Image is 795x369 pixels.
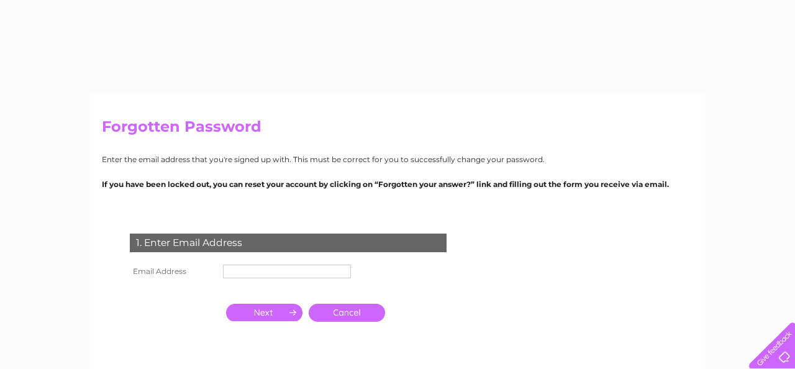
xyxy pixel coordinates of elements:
[102,178,693,190] p: If you have been locked out, you can reset your account by clicking on “Forgotten your answer?” l...
[130,234,447,252] div: 1. Enter Email Address
[127,262,220,281] th: Email Address
[102,118,693,142] h2: Forgotten Password
[102,153,693,165] p: Enter the email address that you're signed up with. This must be correct for you to successfully ...
[309,304,385,322] a: Cancel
